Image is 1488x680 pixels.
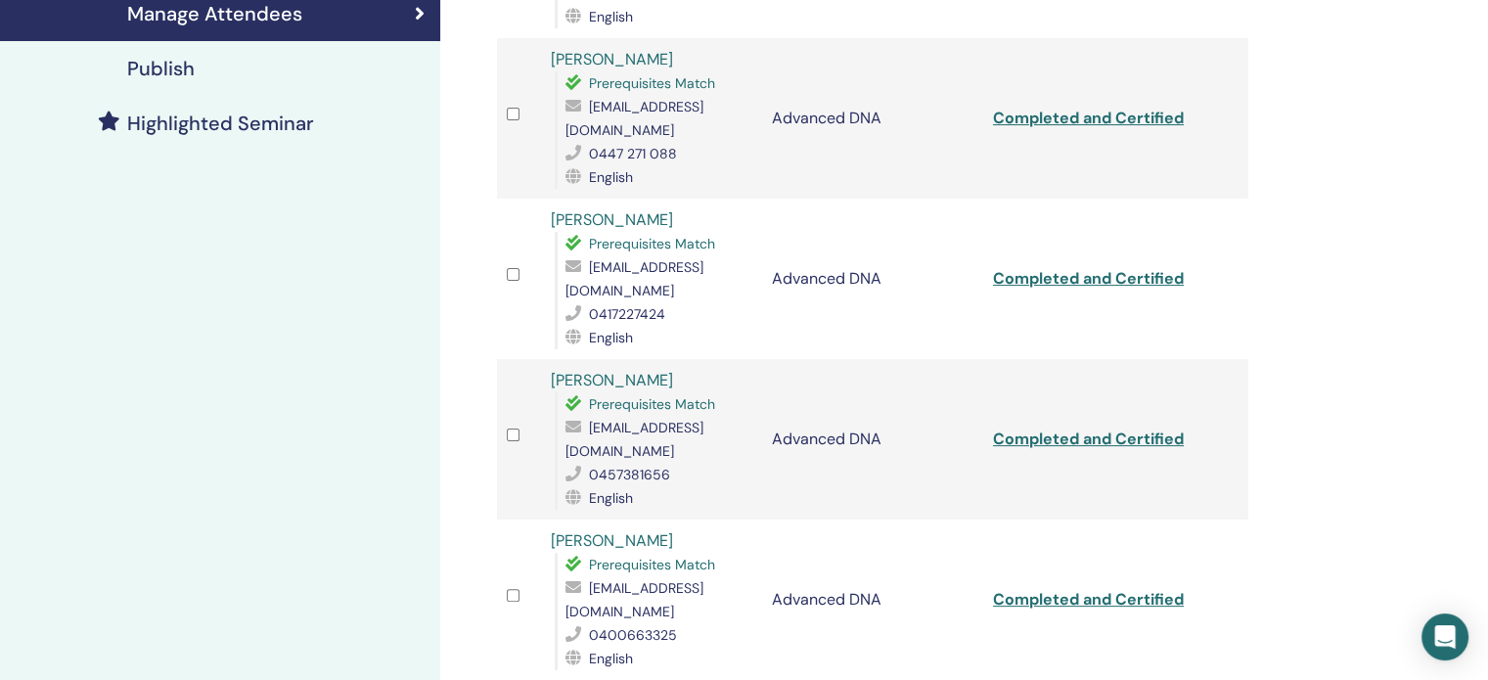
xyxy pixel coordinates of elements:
[993,589,1184,610] a: Completed and Certified
[551,530,673,551] a: [PERSON_NAME]
[589,145,677,162] span: 0447 271 088
[589,235,715,252] span: Prerequisites Match
[993,429,1184,449] a: Completed and Certified
[589,395,715,413] span: Prerequisites Match
[589,329,633,346] span: English
[565,98,703,139] span: [EMAIL_ADDRESS][DOMAIN_NAME]
[993,108,1184,128] a: Completed and Certified
[589,626,677,644] span: 0400663325
[589,74,715,92] span: Prerequisites Match
[1421,613,1468,660] div: Open Intercom Messenger
[551,209,673,230] a: [PERSON_NAME]
[762,38,983,199] td: Advanced DNA
[762,520,983,680] td: Advanced DNA
[565,419,703,460] span: [EMAIL_ADDRESS][DOMAIN_NAME]
[127,112,314,135] h4: Highlighted Seminar
[127,57,195,80] h4: Publish
[589,489,633,507] span: English
[762,199,983,359] td: Advanced DNA
[993,268,1184,289] a: Completed and Certified
[551,49,673,69] a: [PERSON_NAME]
[589,556,715,573] span: Prerequisites Match
[589,168,633,186] span: English
[565,258,703,299] span: [EMAIL_ADDRESS][DOMAIN_NAME]
[589,650,633,667] span: English
[589,466,670,483] span: 0457381656
[589,305,665,323] span: 0417227424
[565,579,703,620] span: [EMAIL_ADDRESS][DOMAIN_NAME]
[551,370,673,390] a: [PERSON_NAME]
[762,359,983,520] td: Advanced DNA
[127,2,302,25] h4: Manage Attendees
[589,8,633,25] span: English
